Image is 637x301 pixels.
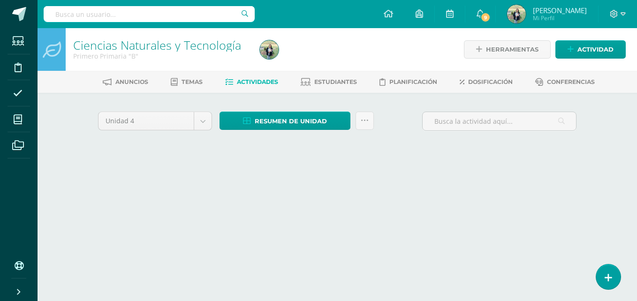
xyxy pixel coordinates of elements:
a: Actividad [555,40,626,59]
img: 8cc08a1ddbd8fc3ff39d803d9af12710.png [260,40,279,59]
a: Unidad 4 [99,112,212,130]
a: Anuncios [103,75,148,90]
img: 8cc08a1ddbd8fc3ff39d803d9af12710.png [507,5,526,23]
div: Primero Primaria 'B' [73,52,249,60]
span: Resumen de unidad [255,113,327,130]
h1: Ciencias Naturales y Tecnología [73,38,249,52]
span: [PERSON_NAME] [533,6,587,15]
a: Ciencias Naturales y Tecnología [73,37,241,53]
a: Conferencias [535,75,595,90]
a: Temas [171,75,203,90]
a: Herramientas [464,40,551,59]
a: Resumen de unidad [220,112,350,130]
span: Actividad [577,41,614,58]
a: Estudiantes [301,75,357,90]
span: Planificación [389,78,437,85]
span: Herramientas [486,41,538,58]
a: Dosificación [460,75,513,90]
span: Unidad 4 [106,112,187,130]
span: Dosificación [468,78,513,85]
span: Conferencias [547,78,595,85]
a: Planificación [379,75,437,90]
span: 9 [480,12,491,23]
a: Actividades [225,75,278,90]
span: Anuncios [115,78,148,85]
span: Temas [182,78,203,85]
span: Mi Perfil [533,14,587,22]
span: Actividades [237,78,278,85]
span: Estudiantes [314,78,357,85]
input: Busca la actividad aquí... [423,112,576,130]
input: Busca un usuario... [44,6,255,22]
